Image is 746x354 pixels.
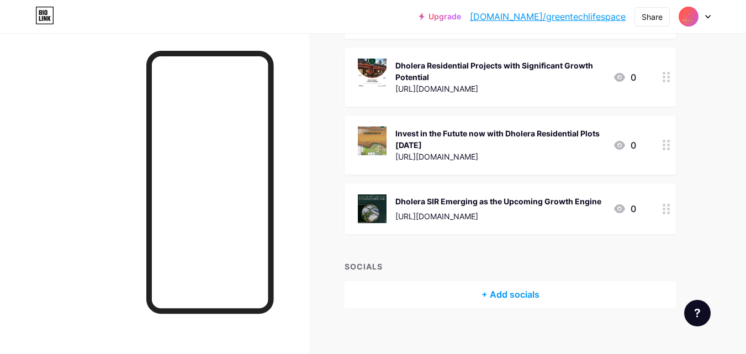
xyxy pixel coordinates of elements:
div: Invest in the Futute now with Dholera Residential Plots [DATE] [395,128,604,151]
img: Dholera SIR Emerging as the Upcoming Growth Engine [358,194,387,223]
div: + Add socials [345,281,676,308]
div: 0 [613,71,636,84]
div: Dholera Residential Projects with Significant Growth Potential [395,60,604,83]
div: Share [642,11,663,23]
div: [URL][DOMAIN_NAME] [395,210,601,222]
a: Upgrade [419,12,461,21]
div: [URL][DOMAIN_NAME] [395,83,604,94]
a: [DOMAIN_NAME]/greentechlifespace [470,10,626,23]
img: greentechlifespace [678,6,699,27]
div: [URL][DOMAIN_NAME] [395,151,604,162]
div: Dholera SIR Emerging as the Upcoming Growth Engine [395,196,601,207]
img: Invest in the Futute now with Dholera Residential Plots Today [358,126,387,155]
div: SOCIALS [345,261,676,272]
img: Dholera Residential Projects with Significant Growth Potential [358,59,387,87]
div: 0 [613,139,636,152]
div: 0 [613,202,636,215]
